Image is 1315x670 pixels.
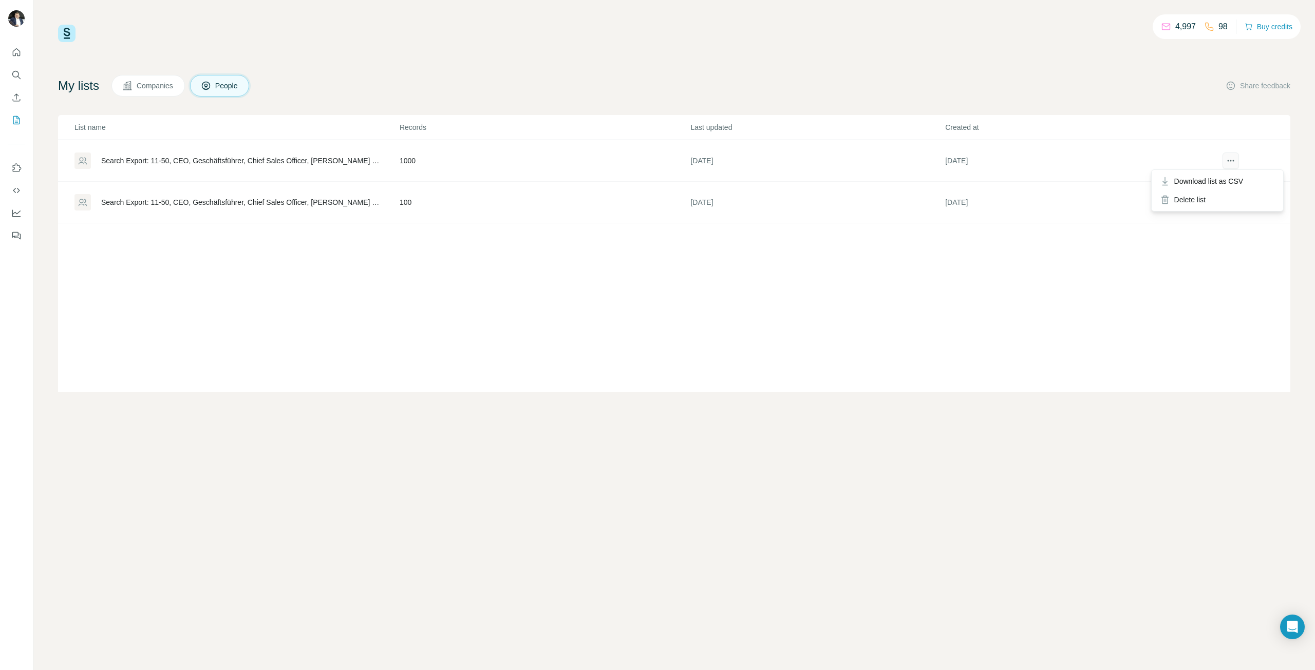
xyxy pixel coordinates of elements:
div: Open Intercom Messenger [1280,615,1305,639]
p: Records [400,122,690,132]
td: 1000 [399,140,690,182]
button: My lists [8,111,25,129]
button: Use Surfe on LinkedIn [8,159,25,177]
button: Share feedback [1226,81,1290,91]
p: Last updated [690,122,944,132]
td: [DATE] [945,182,1199,223]
p: Created at [945,122,1199,132]
button: Feedback [8,226,25,245]
td: [DATE] [945,140,1199,182]
img: Surfe Logo [58,25,76,42]
button: Buy credits [1245,20,1292,34]
button: Use Surfe API [8,181,25,200]
span: Download list as CSV [1174,176,1244,186]
h4: My lists [58,78,99,94]
button: Enrich CSV [8,88,25,107]
div: Delete list [1154,190,1281,209]
td: [DATE] [690,182,945,223]
button: Dashboard [8,204,25,222]
div: Search Export: 11-50, CEO, Geschäftsführer, Chief Sales Officer, [PERSON_NAME] Kundenservice, Kun... [101,156,382,166]
p: 98 [1218,21,1228,33]
button: Search [8,66,25,84]
span: Companies [137,81,174,91]
button: Quick start [8,43,25,62]
img: Avatar [8,10,25,27]
div: Search Export: 11-50, CEO, Geschäftsführer, Chief Sales Officer, [PERSON_NAME] Kundenservice, Kun... [101,197,382,207]
p: List name [74,122,399,132]
p: 4,997 [1175,21,1196,33]
button: actions [1223,152,1239,169]
td: 100 [399,182,690,223]
span: People [215,81,239,91]
td: [DATE] [690,140,945,182]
